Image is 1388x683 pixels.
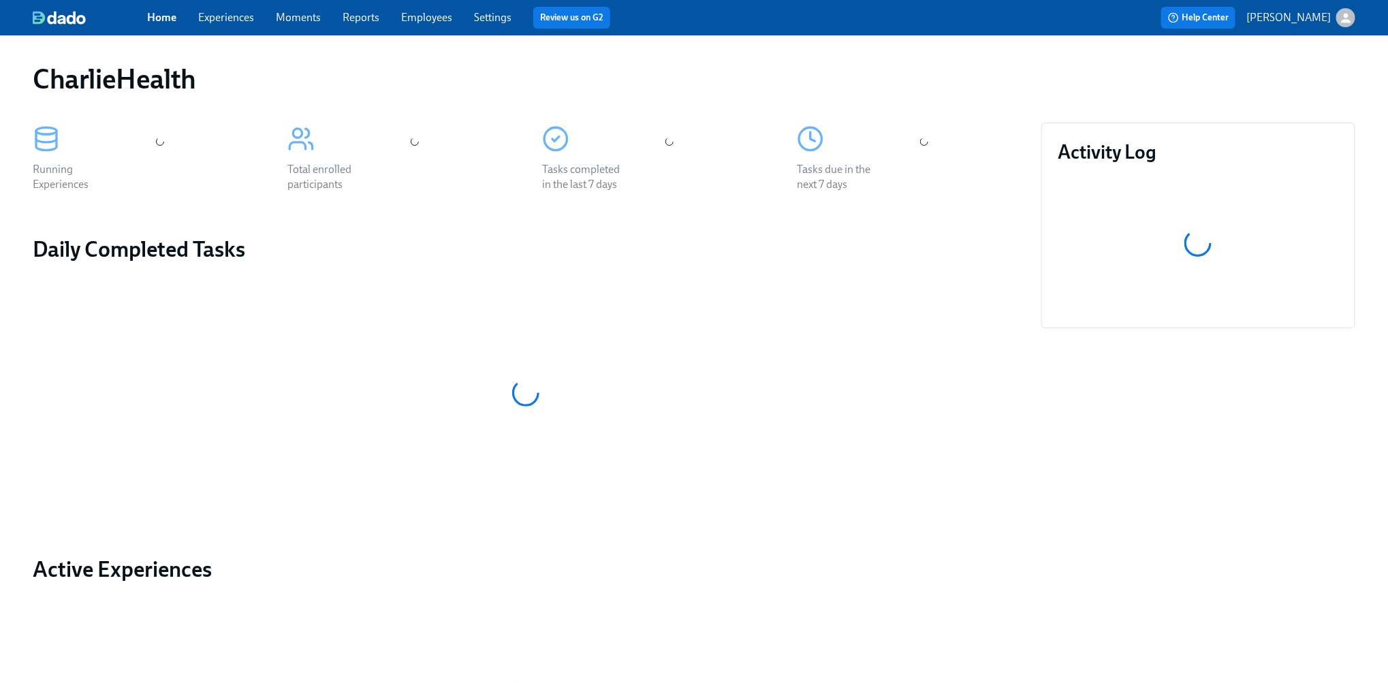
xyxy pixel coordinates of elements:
p: [PERSON_NAME] [1246,10,1331,25]
a: Reports [343,11,379,24]
button: Help Center [1161,7,1235,29]
span: Help Center [1168,11,1229,25]
a: Employees [401,11,452,24]
a: Home [147,11,176,24]
a: Review us on G2 [540,11,603,25]
div: Tasks completed in the last 7 days [542,162,629,192]
a: Settings [474,11,511,24]
button: [PERSON_NAME] [1246,8,1355,27]
a: Active Experiences [33,556,1020,583]
a: dado [33,11,147,25]
a: Experiences [198,11,254,24]
h1: CharlieHealth [33,63,196,95]
a: Moments [276,11,321,24]
div: Total enrolled participants [287,162,375,192]
div: Running Experiences [33,162,120,192]
h3: Activity Log [1058,140,1339,164]
button: Review us on G2 [533,7,610,29]
div: Tasks due in the next 7 days [797,162,884,192]
h2: Daily Completed Tasks [33,236,1020,263]
img: dado [33,11,86,25]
